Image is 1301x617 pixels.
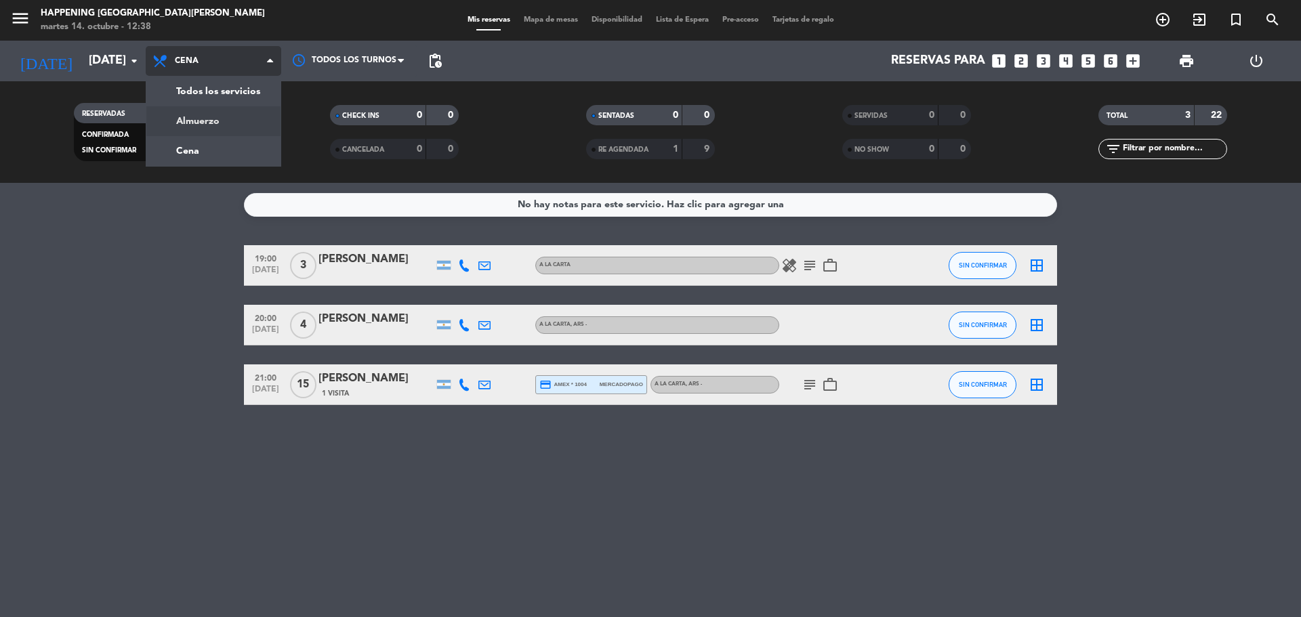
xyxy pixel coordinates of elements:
span: CANCELADA [342,146,384,153]
strong: 0 [960,144,968,154]
i: looks_two [1012,52,1030,70]
span: [DATE] [249,325,283,341]
span: SIN CONFIRMAR [959,321,1007,328]
span: SIN CONFIRMAR [959,261,1007,269]
div: [PERSON_NAME] [318,370,434,387]
i: exit_to_app [1191,12,1207,28]
span: , ARS - [571,322,587,327]
span: pending_actions [427,53,443,69]
i: looks_3 [1035,52,1052,70]
div: [PERSON_NAME] [318,251,434,268]
strong: 0 [417,110,422,120]
span: 20:00 [249,310,283,325]
strong: 0 [929,144,934,154]
strong: 9 [704,144,712,154]
i: search [1264,12,1281,28]
span: Pre-acceso [716,16,766,24]
span: Reservas para [891,54,985,68]
span: SENTADAS [598,112,634,119]
i: arrow_drop_down [126,53,142,69]
span: TOTAL [1107,112,1128,119]
div: Happening [GEOGRAPHIC_DATA][PERSON_NAME] [41,7,265,20]
span: amex * 1004 [539,379,587,391]
i: subject [802,257,818,274]
div: [PERSON_NAME] [318,310,434,328]
strong: 0 [929,110,934,120]
a: Almuerzo [146,106,281,136]
span: mercadopago [600,380,643,389]
span: NO SHOW [854,146,889,153]
i: turned_in_not [1228,12,1244,28]
span: Mapa de mesas [517,16,585,24]
span: SIN CONFIRMAR [82,147,136,154]
strong: 3 [1185,110,1191,120]
i: menu [10,8,30,28]
i: filter_list [1105,141,1121,157]
strong: 0 [960,110,968,120]
i: border_all [1029,257,1045,274]
span: RE AGENDADA [598,146,648,153]
i: looks_6 [1102,52,1119,70]
a: Todos los servicios [146,77,281,106]
span: Cena [175,56,199,66]
strong: 0 [417,144,422,154]
button: menu [10,8,30,33]
span: print [1178,53,1195,69]
div: No hay notas para este servicio. Haz clic para agregar una [518,197,784,213]
span: 1 Visita [322,388,349,399]
span: [DATE] [249,385,283,400]
span: , ARS - [686,381,702,387]
i: border_all [1029,377,1045,393]
i: looks_one [990,52,1008,70]
i: credit_card [539,379,552,391]
i: [DATE] [10,46,82,76]
strong: 22 [1211,110,1224,120]
span: [DATE] [249,265,283,281]
input: Filtrar por nombre... [1121,142,1226,156]
div: martes 14. octubre - 12:38 [41,20,265,34]
span: A LA CARTA [655,381,702,387]
span: A LA CARTA [539,262,571,268]
i: healing [781,257,798,274]
span: 19:00 [249,250,283,265]
button: SIN CONFIRMAR [949,312,1016,339]
button: SIN CONFIRMAR [949,371,1016,398]
strong: 0 [673,110,678,120]
i: looks_4 [1057,52,1075,70]
span: Disponibilidad [585,16,649,24]
span: 15 [290,371,316,398]
strong: 0 [704,110,712,120]
span: A LA CARTA [539,322,587,327]
span: RESERVADAS [82,110,125,117]
span: SERVIDAS [854,112,888,119]
strong: 0 [448,144,456,154]
span: CHECK INS [342,112,379,119]
strong: 0 [448,110,456,120]
i: power_settings_new [1248,53,1264,69]
span: SIN CONFIRMAR [959,381,1007,388]
span: 3 [290,252,316,279]
strong: 1 [673,144,678,154]
span: 21:00 [249,369,283,385]
span: 4 [290,312,316,339]
i: subject [802,377,818,393]
span: CONFIRMADA [82,131,129,138]
i: add_circle_outline [1155,12,1171,28]
button: SIN CONFIRMAR [949,252,1016,279]
i: looks_5 [1079,52,1097,70]
i: border_all [1029,317,1045,333]
span: Tarjetas de regalo [766,16,841,24]
div: LOG OUT [1221,41,1291,81]
span: Mis reservas [461,16,517,24]
a: Cena [146,136,281,166]
i: work_outline [822,377,838,393]
span: Lista de Espera [649,16,716,24]
i: work_outline [822,257,838,274]
i: add_box [1124,52,1142,70]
